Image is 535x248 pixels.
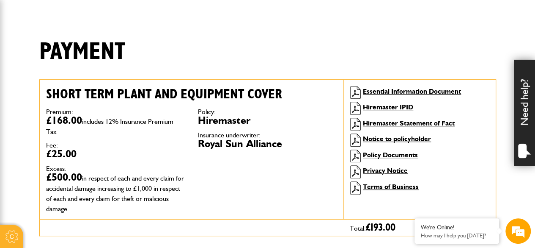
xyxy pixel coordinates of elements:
[46,142,185,149] dt: Fee:
[198,139,337,149] dd: Royal Sun Alliance
[363,87,461,95] a: Essential Information Document
[46,174,184,213] span: in respect of each and every claim for accidental damage increasing to £1,000 in respect of each ...
[363,103,413,111] a: Hiremaster IPID
[198,109,337,115] dt: Policy:
[421,224,493,231] div: We're Online!
[46,149,185,159] dd: £25.00
[363,135,431,143] a: Notice to policyholder
[363,183,419,191] a: Terms of Business
[198,132,337,139] dt: Insurance underwriter:
[46,172,185,213] dd: £500.00
[363,119,455,127] a: Hiremaster Statement of Fact
[46,86,337,102] h2: Short term plant and equipment cover
[198,115,337,125] dd: Hiremaster
[514,60,535,166] div: Need help?
[363,151,418,159] a: Policy Documents
[363,167,408,175] a: Privacy Notice
[46,165,185,172] dt: Excess:
[39,38,125,66] h1: Payment
[46,109,185,115] dt: Premium:
[370,223,395,233] span: 193.00
[421,232,493,239] p: How may I help you today?
[46,117,173,136] span: includes 12% Insurance Premium Tax
[46,115,185,136] dd: £168.00
[366,223,395,233] span: £
[343,220,495,236] div: Total:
